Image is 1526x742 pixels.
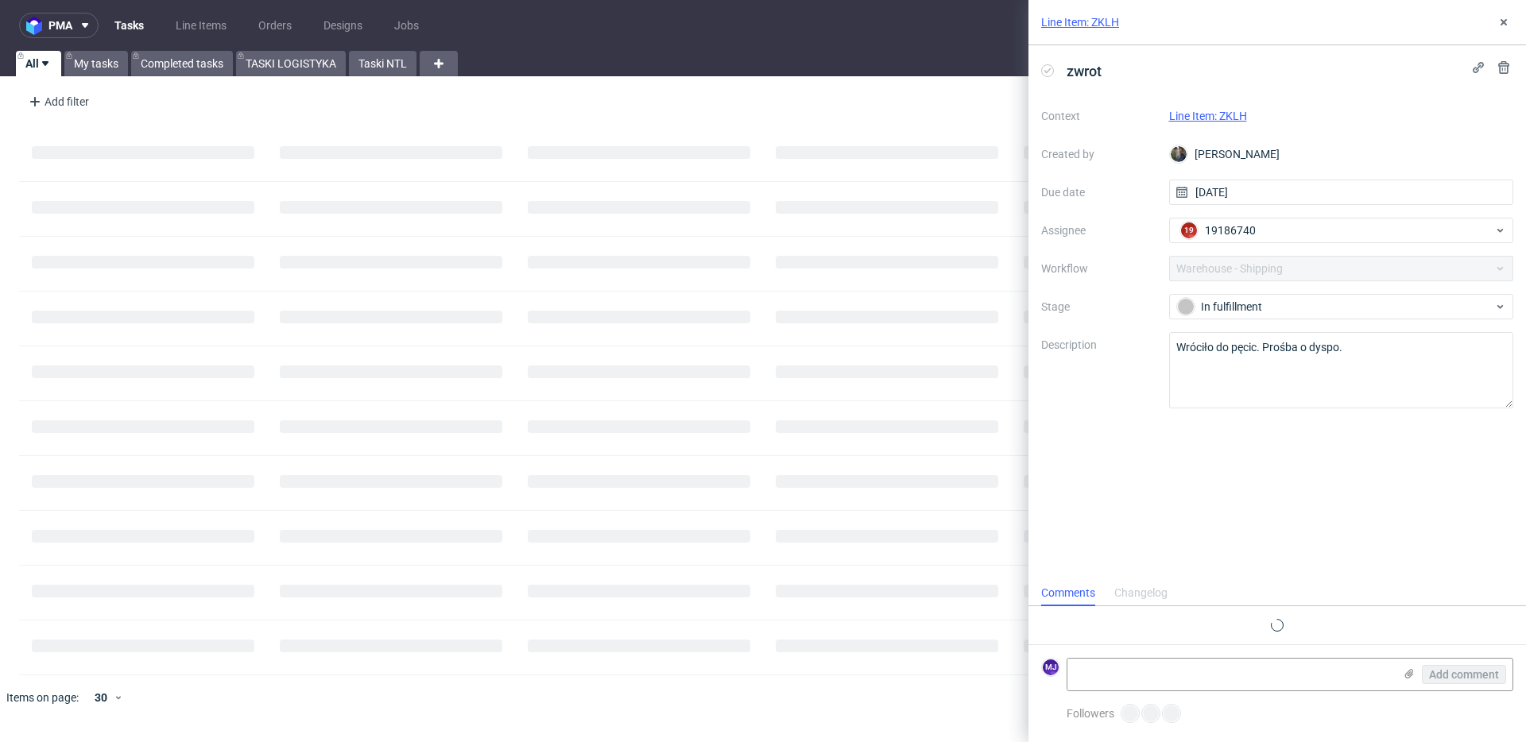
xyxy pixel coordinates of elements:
div: Changelog [1114,581,1168,606]
label: Description [1041,335,1156,405]
label: Assignee [1041,221,1156,240]
span: zwrot [1060,58,1108,84]
img: Maciej Sobola [1171,146,1187,162]
label: Stage [1041,297,1156,316]
textarea: Wróciło do pęcic. Prośba o dyspo. [1169,332,1514,408]
div: Add filter [22,89,92,114]
button: pma [19,13,99,38]
div: [PERSON_NAME] [1169,141,1514,167]
a: Jobs [385,13,428,38]
span: 19186740 [1205,222,1256,238]
a: All [16,51,61,76]
a: TASKI LOGISTYKA [236,51,346,76]
a: Designs [314,13,372,38]
figcaption: MJ [1043,659,1059,675]
div: In fulfillment [1177,298,1493,315]
a: Orders [249,13,301,38]
span: Followers [1067,707,1114,720]
label: Due date [1041,183,1156,202]
a: Tasks [105,13,153,38]
div: Comments [1041,581,1095,606]
a: Completed tasks [131,51,233,76]
a: Taski NTL [349,51,416,76]
a: Line Items [166,13,236,38]
div: 30 [85,686,114,709]
img: logo [26,17,48,35]
label: Workflow [1041,259,1156,278]
span: Items on page: [6,690,79,705]
span: pma [48,20,72,31]
a: My tasks [64,51,128,76]
figcaption: 19 [1181,222,1197,238]
label: Context [1041,106,1156,126]
a: Line Item: ZKLH [1169,110,1247,122]
label: Created by [1041,145,1156,164]
a: Line Item: ZKLH [1041,14,1119,30]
